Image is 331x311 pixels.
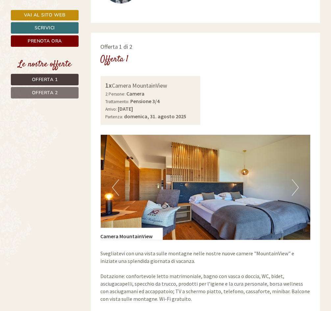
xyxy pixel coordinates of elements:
div: Buon giorno, come possiamo aiutarla? [110,18,205,38]
a: Vai al sito web [11,10,79,20]
span: Offerta 1 di 2 [101,43,133,50]
img: image [101,135,311,240]
small: 14:26 [113,32,200,37]
small: 2 Persone: [106,91,126,97]
button: Invia [176,174,210,185]
b: domenica, 31. agosto 2025 [124,113,187,120]
b: [DATE] [118,105,133,112]
small: Trattamento: [106,99,130,104]
span: Offerta 2 [32,90,58,96]
div: Le nostre offerte [11,58,79,71]
small: Partenza: [106,114,123,120]
small: Arrivo: [106,106,117,112]
button: Previous [112,179,119,196]
b: 1x [106,81,112,89]
div: Lei [113,19,200,24]
b: Camera [127,90,145,97]
a: Prenota ora [11,35,79,47]
button: Next [292,179,299,196]
div: [DATE] [93,5,117,16]
div: Offerta 1 [101,53,129,66]
span: Offerta 1 [32,76,58,83]
div: Camera MountainView [101,228,163,240]
a: Scrivici [11,22,79,34]
b: Pensione 3/4 [131,98,160,104]
div: Camera MountainView [106,81,196,90]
